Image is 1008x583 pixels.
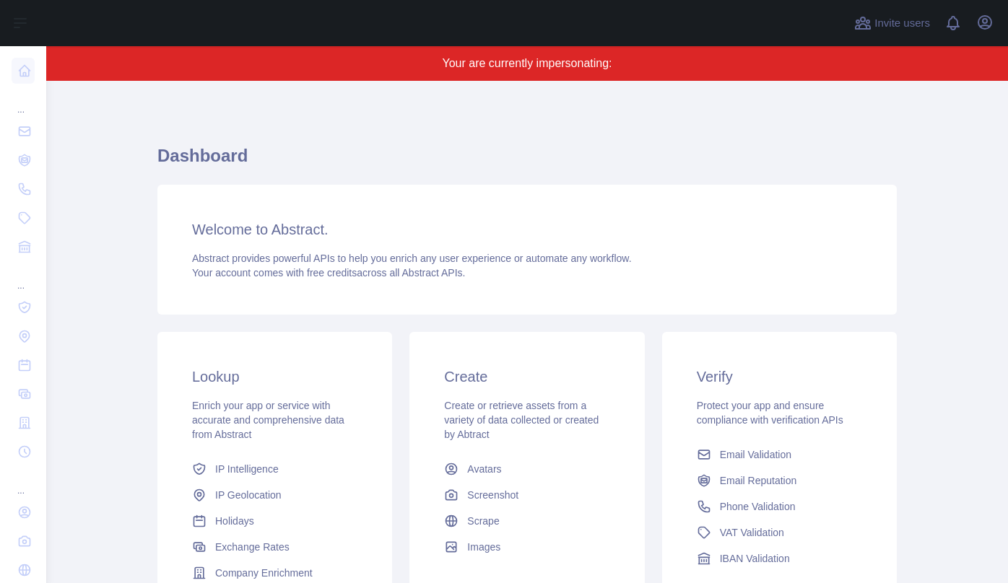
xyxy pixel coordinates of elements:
[691,468,868,494] a: Email Reputation
[192,219,862,240] h3: Welcome to Abstract.
[720,525,784,540] span: VAT Validation
[12,468,35,496] div: ...
[157,144,897,179] h1: Dashboard
[691,494,868,520] a: Phone Validation
[186,534,363,560] a: Exchange Rates
[691,545,868,571] a: IBAN Validation
[438,534,615,560] a: Images
[192,367,357,387] h3: Lookup
[307,267,357,279] span: free credits
[851,12,933,35] button: Invite users
[215,540,290,554] span: Exchange Rates
[186,456,363,482] a: IP Intelligence
[691,520,868,545] a: VAT Validation
[691,442,868,468] a: Email Validation
[12,263,35,291] div: ...
[874,15,930,32] span: Invite users
[467,488,518,502] span: Screenshot
[720,499,796,514] span: Phone Validation
[438,456,615,482] a: Avatars
[720,447,791,462] span: Email Validation
[215,488,282,502] span: IP Geolocation
[467,514,499,528] span: Scrape
[215,462,279,476] span: IP Intelligence
[467,540,500,554] span: Images
[444,367,609,387] h3: Create
[697,400,843,426] span: Protect your app and ensure compliance with verification APIs
[186,508,363,534] a: Holidays
[720,473,797,488] span: Email Reputation
[442,57,612,69] span: Your are currently impersonating:
[444,400,599,440] span: Create or retrieve assets from a variety of data collected or created by Abtract
[192,253,632,264] span: Abstract provides powerful APIs to help you enrich any user experience or automate any workflow.
[215,514,254,528] span: Holidays
[192,400,344,440] span: Enrich your app or service with accurate and comprehensive data from Abstract
[12,87,35,115] div: ...
[467,462,501,476] span: Avatars
[186,482,363,508] a: IP Geolocation
[438,482,615,508] a: Screenshot
[215,566,313,580] span: Company Enrichment
[720,551,790,566] span: IBAN Validation
[192,267,465,279] span: Your account comes with across all Abstract APIs.
[697,367,862,387] h3: Verify
[438,508,615,534] a: Scrape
